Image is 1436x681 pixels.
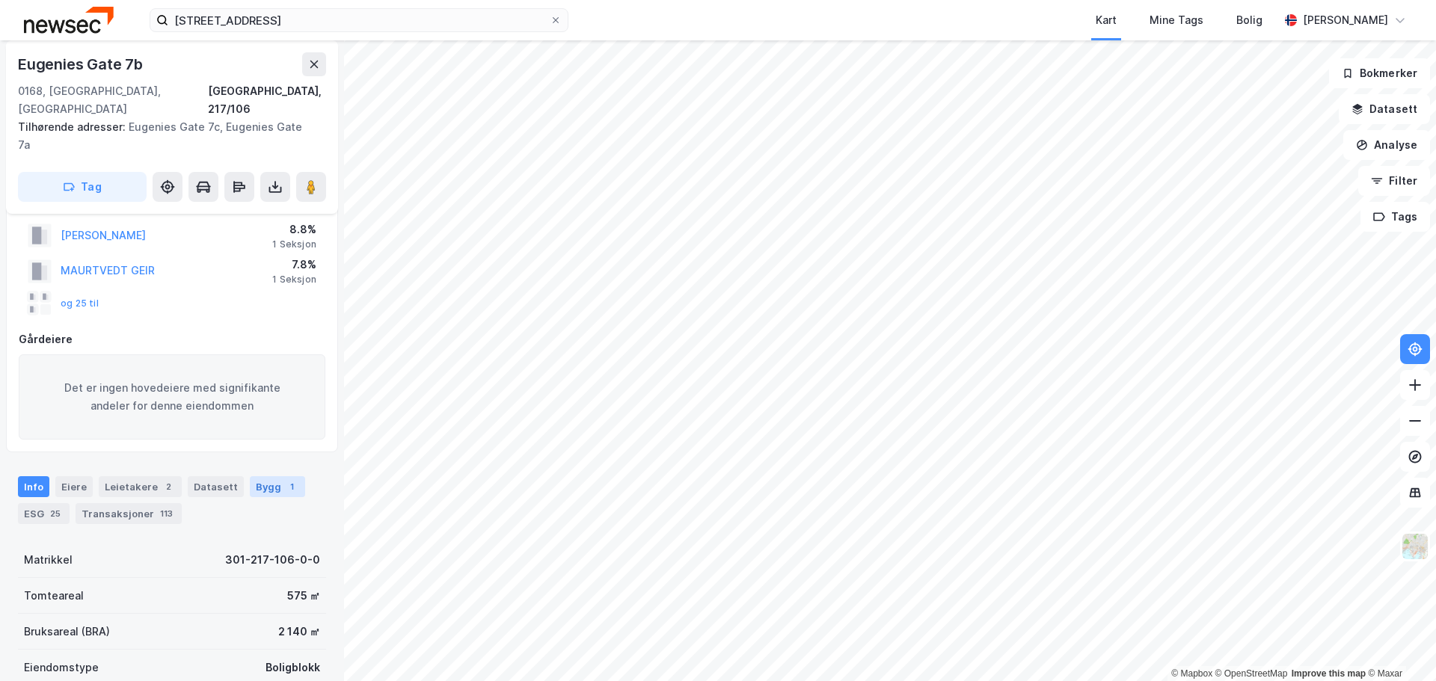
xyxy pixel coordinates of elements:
div: Transaksjoner [76,503,182,524]
div: 575 ㎡ [287,587,320,605]
div: Gårdeiere [19,330,325,348]
div: 25 [47,506,64,521]
button: Filter [1358,166,1430,196]
div: Det er ingen hovedeiere med signifikante andeler for denne eiendommen [19,354,325,440]
div: Kart [1096,11,1117,29]
div: Bygg [250,476,305,497]
button: Tags [1360,202,1430,232]
div: 7.8% [272,256,316,274]
div: 113 [157,506,176,521]
div: Datasett [188,476,244,497]
div: Eiendomstype [24,659,99,677]
div: [PERSON_NAME] [1303,11,1388,29]
iframe: Chat Widget [1361,609,1436,681]
div: Eiere [55,476,93,497]
div: Boligblokk [266,659,320,677]
a: OpenStreetMap [1215,668,1288,679]
span: Tilhørende adresser: [18,120,129,133]
div: Leietakere [99,476,182,497]
div: Matrikkel [24,551,73,569]
button: Analyse [1343,130,1430,160]
div: 2 [161,479,176,494]
div: Bolig [1236,11,1262,29]
div: Bruksareal (BRA) [24,623,110,641]
button: Bokmerker [1329,58,1430,88]
div: Tomteareal [24,587,84,605]
div: 0168, [GEOGRAPHIC_DATA], [GEOGRAPHIC_DATA] [18,82,208,118]
img: Z [1401,532,1429,561]
a: Mapbox [1171,668,1212,679]
input: Søk på adresse, matrikkel, gårdeiere, leietakere eller personer [168,9,550,31]
button: Tag [18,172,147,202]
img: newsec-logo.f6e21ccffca1b3a03d2d.png [24,7,114,33]
div: Eugenies Gate 7c, Eugenies Gate 7a [18,118,314,154]
a: Improve this map [1292,668,1366,679]
div: Mine Tags [1150,11,1203,29]
div: 2 140 ㎡ [278,623,320,641]
div: 301-217-106-0-0 [225,551,320,569]
div: 8.8% [272,221,316,238]
div: [GEOGRAPHIC_DATA], 217/106 [208,82,326,118]
div: ESG [18,503,70,524]
div: 1 Seksjon [272,274,316,286]
div: 1 Seksjon [272,238,316,250]
div: Info [18,476,49,497]
div: Eugenies Gate 7b [18,52,146,76]
button: Datasett [1339,94,1430,124]
div: 1 [284,479,299,494]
